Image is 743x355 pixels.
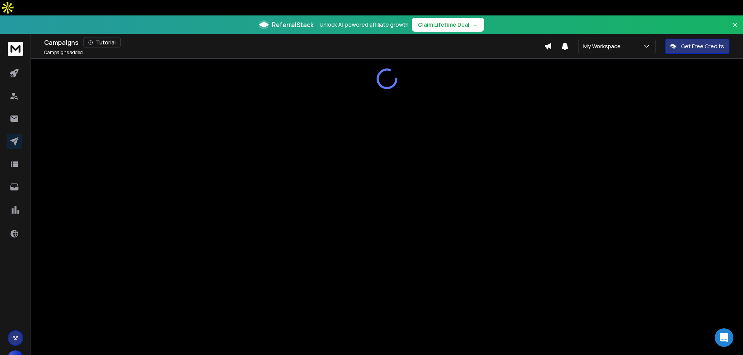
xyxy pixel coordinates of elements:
[473,21,478,29] span: →
[681,42,724,50] p: Get Free Credits
[320,21,409,29] p: Unlock AI-powered affiliate growth
[412,18,484,32] button: Claim Lifetime Deal→
[83,37,121,48] button: Tutorial
[665,39,729,54] button: Get Free Credits
[730,20,740,39] button: Close banner
[583,42,624,50] p: My Workspace
[715,328,733,347] div: Open Intercom Messenger
[44,37,544,48] div: Campaigns
[272,20,313,29] span: ReferralStack
[44,49,83,56] p: Campaigns added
